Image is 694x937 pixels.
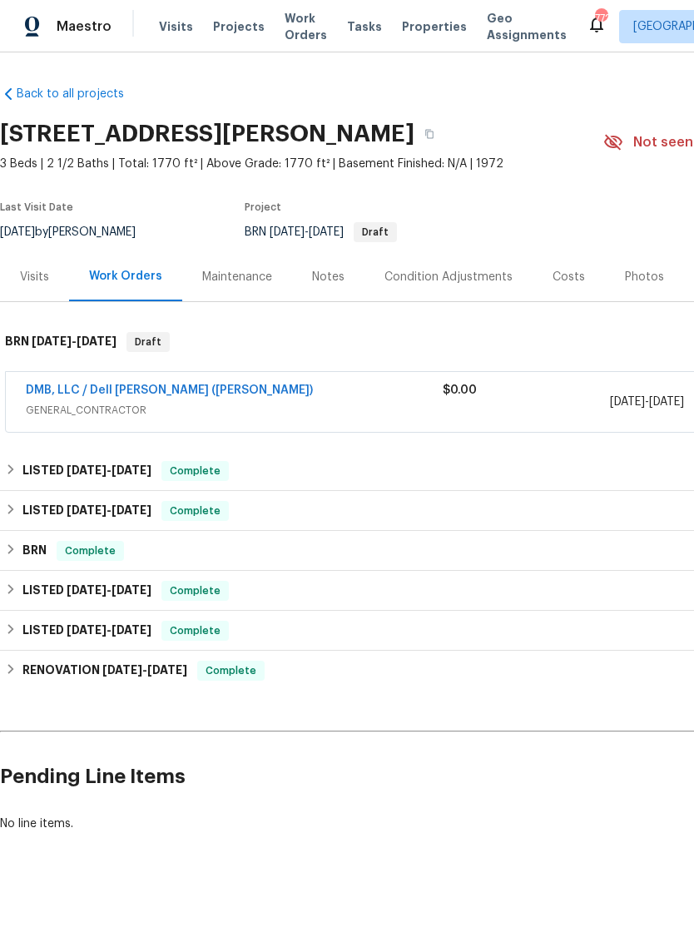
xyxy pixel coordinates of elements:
span: [DATE] [270,226,305,238]
span: [DATE] [147,664,187,676]
span: - [67,584,151,596]
div: Visits [20,269,49,285]
div: Costs [553,269,585,285]
h6: LISTED [22,501,151,521]
span: Maestro [57,18,112,35]
span: Tasks [347,21,382,32]
span: [DATE] [67,504,107,516]
span: [DATE] [610,396,645,408]
h6: LISTED [22,461,151,481]
span: Complete [58,543,122,559]
div: 772 [595,10,607,27]
span: [DATE] [112,624,151,636]
h6: LISTED [22,621,151,641]
span: Project [245,202,281,212]
div: Work Orders [89,268,162,285]
span: Complete [163,622,227,639]
span: [DATE] [67,584,107,596]
span: GENERAL_CONTRACTOR [26,402,443,419]
span: [DATE] [77,335,116,347]
span: BRN [245,226,397,238]
span: [DATE] [112,504,151,516]
span: - [270,226,344,238]
span: [DATE] [112,464,151,476]
span: Properties [402,18,467,35]
span: Draft [355,227,395,237]
div: Maintenance [202,269,272,285]
div: Notes [312,269,345,285]
button: Copy Address [414,119,444,149]
span: - [610,394,684,410]
span: - [67,624,151,636]
span: Geo Assignments [487,10,567,43]
h6: LISTED [22,581,151,601]
span: $0.00 [443,384,477,396]
h6: BRN [22,541,47,561]
span: Complete [199,662,263,679]
span: - [102,664,187,676]
span: - [32,335,116,347]
h6: RENOVATION [22,661,187,681]
span: Complete [163,583,227,599]
span: Work Orders [285,10,327,43]
h6: BRN [5,332,116,352]
span: Complete [163,503,227,519]
span: [DATE] [649,396,684,408]
span: [DATE] [102,664,142,676]
span: Draft [128,334,168,350]
div: Condition Adjustments [384,269,513,285]
span: Visits [159,18,193,35]
span: - [67,464,151,476]
span: Complete [163,463,227,479]
div: Photos [625,269,664,285]
span: [DATE] [309,226,344,238]
a: DMB, LLC / Dell [PERSON_NAME] ([PERSON_NAME]) [26,384,313,396]
span: [DATE] [32,335,72,347]
span: [DATE] [67,624,107,636]
span: [DATE] [112,584,151,596]
span: Projects [213,18,265,35]
span: - [67,504,151,516]
span: [DATE] [67,464,107,476]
